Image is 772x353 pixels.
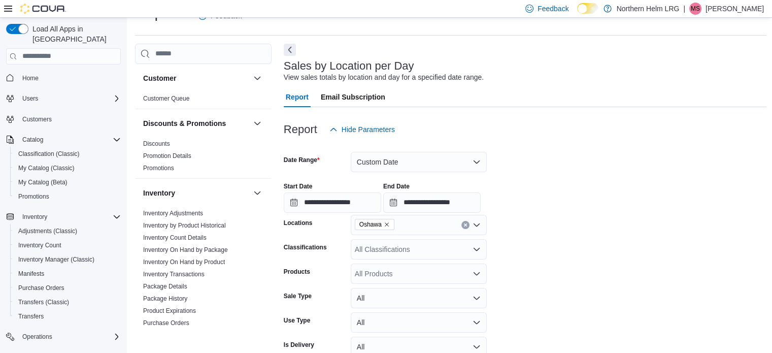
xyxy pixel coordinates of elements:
button: Inventory [18,211,51,223]
a: Customers [18,113,56,125]
span: My Catalog (Classic) [18,164,75,172]
span: Hide Parameters [342,124,395,135]
label: Start Date [284,182,313,190]
span: My Catalog (Beta) [18,178,68,186]
a: My Catalog (Classic) [14,162,79,174]
span: Inventory Adjustments [143,209,203,217]
input: Press the down key to open a popover containing a calendar. [284,192,381,213]
button: Users [18,92,42,105]
button: Promotions [10,189,125,204]
span: Transfers (Classic) [18,298,69,306]
span: Manifests [14,268,121,280]
a: Inventory Count [14,239,65,251]
span: Inventory [18,211,121,223]
span: Transfers (Classic) [14,296,121,308]
button: Discounts & Promotions [143,118,249,129]
a: Promotion Details [143,152,191,159]
button: Customer [143,73,249,83]
span: Inventory On Hand by Product [143,258,225,266]
span: Discounts [143,140,170,148]
button: My Catalog (Beta) [10,175,125,189]
a: Package Details [143,283,187,290]
span: Feedback [538,4,568,14]
p: | [683,3,685,15]
label: Sale Type [284,292,312,300]
button: Classification (Classic) [10,147,125,161]
button: Customer [251,72,263,84]
span: Inventory Count [18,241,61,249]
span: Home [22,74,39,82]
span: MS [691,3,700,15]
h3: Inventory [143,188,175,198]
span: Manifests [18,270,44,278]
button: Custom Date [351,152,487,172]
button: Inventory Manager (Classic) [10,252,125,267]
h3: Customer [143,73,176,83]
button: Inventory [251,187,263,199]
span: Operations [18,331,121,343]
button: Manifests [10,267,125,281]
a: Purchase Orders [143,319,189,327]
div: View sales totals by location and day for a specified date range. [284,72,484,83]
p: Northern Helm LRG [617,3,680,15]
div: Customer [135,92,272,109]
a: Inventory On Hand by Product [143,259,225,266]
a: Inventory Adjustments [143,210,203,217]
div: Discounts & Promotions [135,138,272,178]
label: Use Type [284,316,310,325]
button: Home [2,71,125,85]
span: Purchase Orders [18,284,64,292]
span: Inventory by Product Historical [143,221,226,230]
span: Customers [18,113,121,125]
span: Users [18,92,121,105]
span: Email Subscription [321,87,385,107]
button: Open list of options [473,245,481,253]
span: Inventory [22,213,47,221]
button: Users [2,91,125,106]
label: Date Range [284,156,320,164]
a: Inventory Transactions [143,271,205,278]
span: Report [286,87,309,107]
button: Inventory [2,210,125,224]
span: Transfers [14,310,121,323]
a: Transfers [14,310,48,323]
a: Manifests [14,268,48,280]
button: Open list of options [473,221,481,229]
span: Load All Apps in [GEOGRAPHIC_DATA] [28,24,121,44]
h3: Report [284,123,317,136]
span: Promotions [14,190,121,203]
span: Catalog [18,134,121,146]
a: Home [18,72,43,84]
span: Purchase Orders [143,319,189,327]
button: Inventory [143,188,249,198]
h3: Discounts & Promotions [143,118,226,129]
h3: Sales by Location per Day [284,60,414,72]
label: End Date [383,182,410,190]
label: Classifications [284,243,327,251]
span: Promotion Details [143,152,191,160]
button: My Catalog (Classic) [10,161,125,175]
a: Promotions [143,165,174,172]
span: Oshawa [355,219,394,230]
div: Monica Spina [689,3,701,15]
a: Inventory On Hand by Package [143,246,228,253]
span: Inventory Manager (Classic) [14,253,121,266]
button: Transfers [10,309,125,324]
span: Package Details [143,282,187,291]
input: Dark Mode [577,3,598,14]
input: Press the down key to open a popover containing a calendar. [383,192,481,213]
span: Purchase Orders [14,282,121,294]
span: Customer Queue [143,94,189,103]
button: Remove Oshawa from selection in this group [384,221,390,228]
span: My Catalog (Beta) [14,176,121,188]
button: All [351,288,487,308]
button: Catalog [18,134,47,146]
button: Catalog [2,133,125,147]
span: Classification (Classic) [14,148,121,160]
a: Inventory by Product Historical [143,222,226,229]
button: Clear input [461,221,469,229]
a: Package History [143,295,187,302]
span: Users [22,94,38,103]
